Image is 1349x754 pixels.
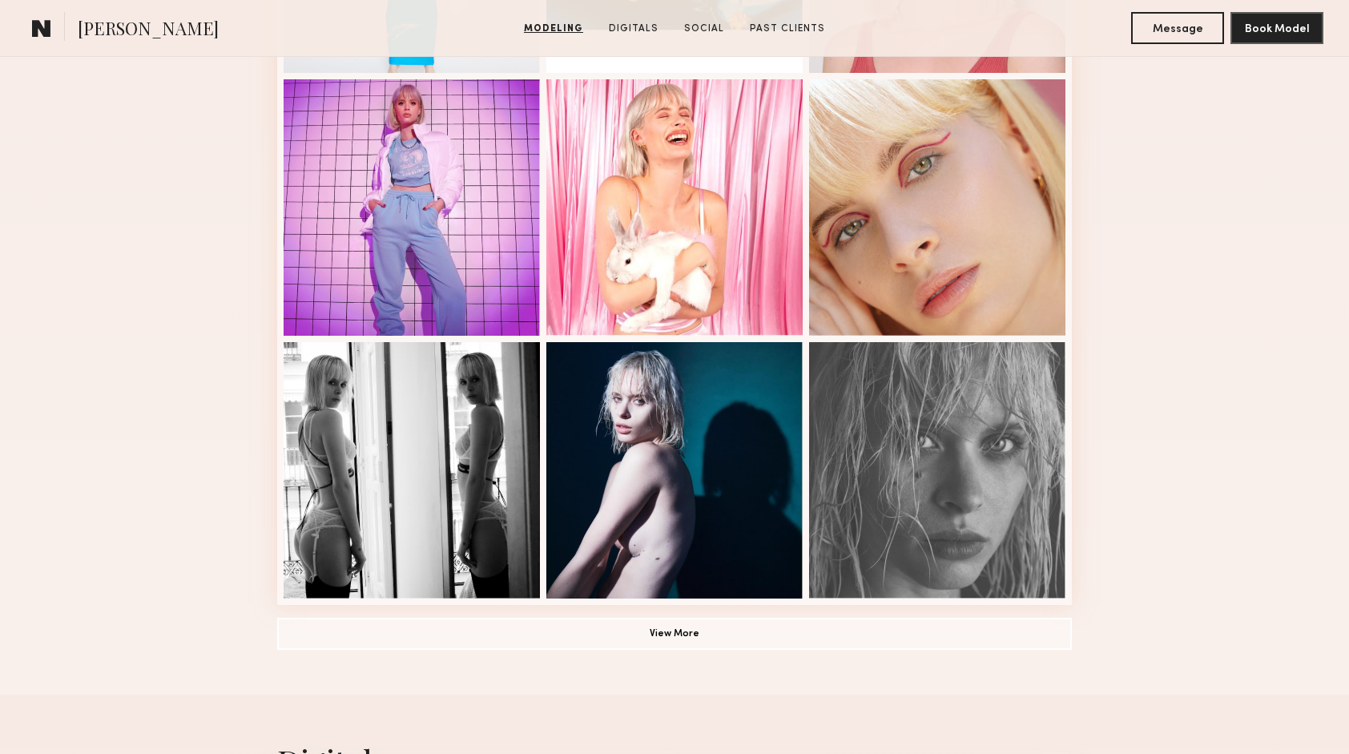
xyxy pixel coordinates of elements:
a: Social [678,22,731,36]
a: Modeling [517,22,590,36]
a: Past Clients [743,22,832,36]
a: Digitals [602,22,665,36]
span: [PERSON_NAME] [78,16,219,44]
button: Book Model [1230,12,1323,44]
button: Message [1131,12,1224,44]
a: Book Model [1230,21,1323,34]
button: View More [277,618,1072,650]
